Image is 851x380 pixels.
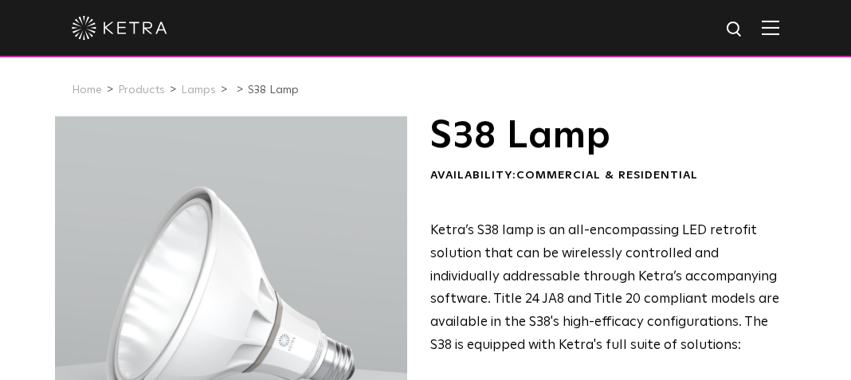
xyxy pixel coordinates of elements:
h1: S38 Lamp [430,116,790,156]
a: S38 Lamp [248,84,299,96]
a: Lamps [181,84,216,96]
img: ketra-logo-2019-white [72,16,167,40]
a: Home [72,84,102,96]
p: Ketra’s S38 lamp is an all-encompassing LED retrofit solution that can be wirelessly controlled a... [430,220,790,358]
a: Products [118,84,165,96]
img: Hamburger%20Nav.svg [762,20,779,35]
span: Commercial & Residential [516,170,698,181]
div: Availability: [430,168,790,184]
img: search icon [725,20,745,40]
